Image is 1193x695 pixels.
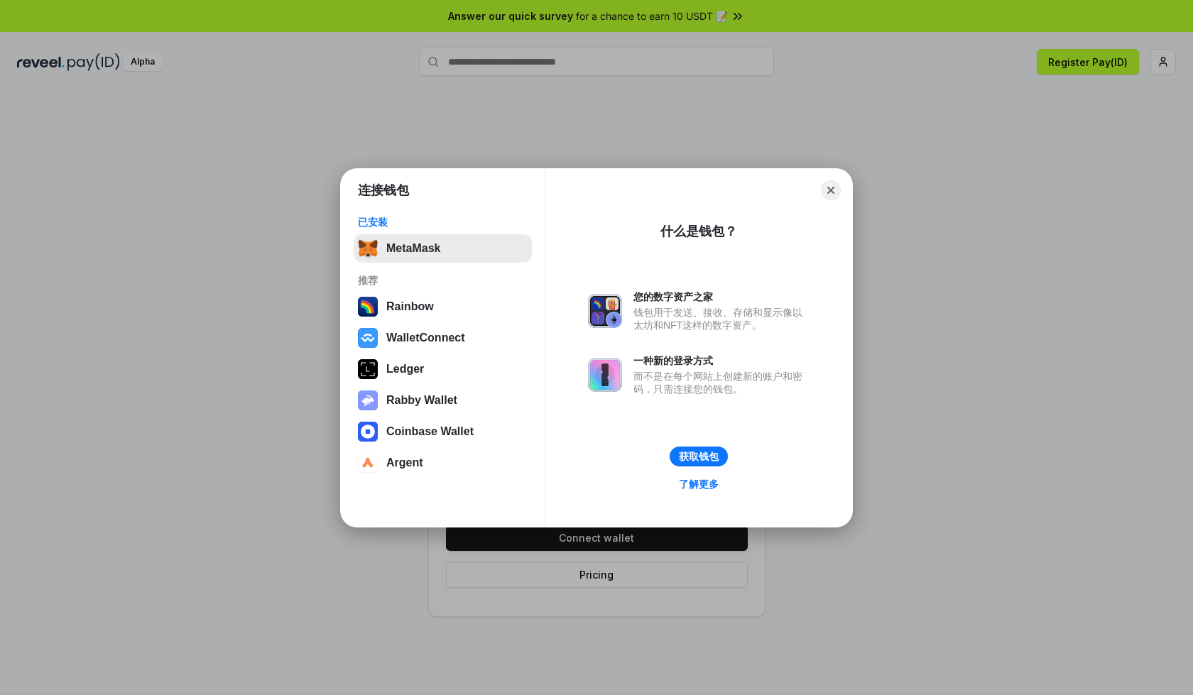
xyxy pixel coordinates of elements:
[670,447,728,466] button: 获取钱包
[354,417,532,446] button: Coinbase Wallet
[358,359,378,379] img: svg+xml,%3Csvg%20xmlns%3D%22http%3A%2F%2Fwww.w3.org%2F2000%2Fsvg%22%20width%3D%2228%22%20height%3...
[358,453,378,473] img: svg+xml,%3Csvg%20width%3D%2228%22%20height%3D%2228%22%20viewBox%3D%220%200%2028%2028%22%20fill%3D...
[679,478,719,491] div: 了解更多
[386,242,440,255] div: MetaMask
[588,358,622,392] img: svg+xml,%3Csvg%20xmlns%3D%22http%3A%2F%2Fwww.w3.org%2F2000%2Fsvg%22%20fill%3D%22none%22%20viewBox...
[821,180,841,200] button: Close
[358,390,378,410] img: svg+xml,%3Csvg%20xmlns%3D%22http%3A%2F%2Fwww.w3.org%2F2000%2Fsvg%22%20fill%3D%22none%22%20viewBox...
[633,290,810,303] div: 您的数字资产之家
[358,328,378,348] img: svg+xml,%3Csvg%20width%3D%2228%22%20height%3D%2228%22%20viewBox%3D%220%200%2028%2028%22%20fill%3D...
[670,475,727,493] a: 了解更多
[358,297,378,317] img: svg+xml,%3Csvg%20width%3D%22120%22%20height%3D%22120%22%20viewBox%3D%220%200%20120%20120%22%20fil...
[633,354,810,367] div: 一种新的登录方式
[358,422,378,442] img: svg+xml,%3Csvg%20width%3D%2228%22%20height%3D%2228%22%20viewBox%3D%220%200%2028%2028%22%20fill%3D...
[358,182,409,199] h1: 连接钱包
[354,324,532,352] button: WalletConnect
[386,456,423,469] div: Argent
[354,386,532,415] button: Rabby Wallet
[358,239,378,258] img: svg+xml,%3Csvg%20fill%3D%22none%22%20height%3D%2233%22%20viewBox%3D%220%200%2035%2033%22%20width%...
[660,223,737,240] div: 什么是钱包？
[386,300,434,313] div: Rainbow
[386,332,465,344] div: WalletConnect
[358,274,528,287] div: 推荐
[588,294,622,328] img: svg+xml,%3Csvg%20xmlns%3D%22http%3A%2F%2Fwww.w3.org%2F2000%2Fsvg%22%20fill%3D%22none%22%20viewBox...
[633,306,810,332] div: 钱包用于发送、接收、存储和显示像以太坊和NFT这样的数字资产。
[386,425,474,438] div: Coinbase Wallet
[354,449,532,477] button: Argent
[354,234,532,263] button: MetaMask
[358,216,528,229] div: 已安装
[633,370,810,395] div: 而不是在每个网站上创建新的账户和密码，只需连接您的钱包。
[679,450,719,463] div: 获取钱包
[354,355,532,383] button: Ledger
[386,363,424,376] div: Ledger
[354,292,532,321] button: Rainbow
[386,394,457,407] div: Rabby Wallet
